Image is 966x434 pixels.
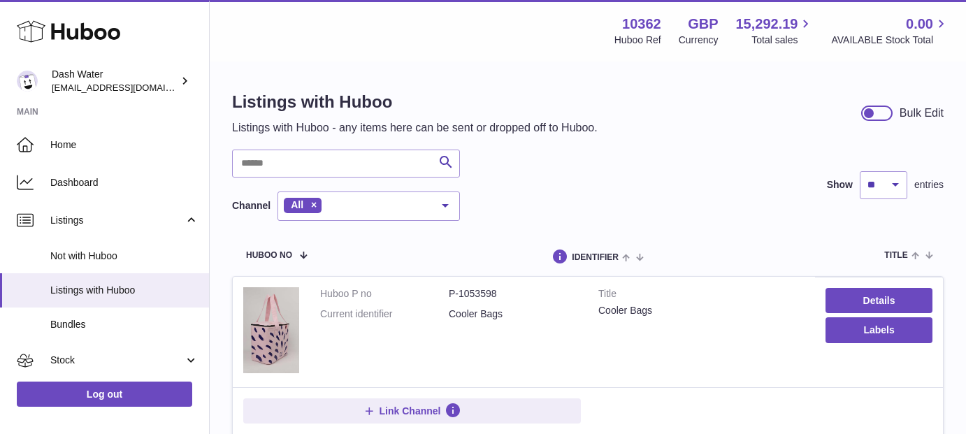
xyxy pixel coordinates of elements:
div: Bulk Edit [900,106,944,121]
span: AVAILABLE Stock Total [831,34,949,47]
dd: Cooler Bags [449,308,577,321]
strong: Title [598,287,805,304]
span: Dashboard [50,176,199,189]
div: Huboo Ref [614,34,661,47]
span: title [884,251,907,260]
span: All [291,199,303,210]
span: identifier [572,253,619,262]
a: Log out [17,382,192,407]
div: Currency [679,34,719,47]
img: Cooler Bags [243,287,299,373]
span: Bundles [50,318,199,331]
a: 0.00 AVAILABLE Stock Total [831,15,949,47]
span: 0.00 [906,15,933,34]
span: Huboo no [246,251,292,260]
span: Not with Huboo [50,249,199,263]
span: Link Channel [380,405,441,417]
a: 15,292.19 Total sales [735,15,814,47]
span: Total sales [751,34,814,47]
span: Home [50,138,199,152]
button: Labels [826,317,932,342]
span: 15,292.19 [735,15,798,34]
label: Show [827,178,853,191]
div: Dash Water [52,68,178,94]
a: Details [826,288,932,313]
button: Link Channel [243,398,581,424]
img: internalAdmin-10362@internal.huboo.com [17,71,38,92]
dd: P-1053598 [449,287,577,301]
span: Listings with Huboo [50,284,199,297]
span: entries [914,178,944,191]
h1: Listings with Huboo [232,91,598,113]
strong: 10362 [622,15,661,34]
dt: Huboo P no [320,287,449,301]
div: Cooler Bags [598,304,805,317]
label: Channel [232,199,271,212]
strong: GBP [688,15,718,34]
p: Listings with Huboo - any items here can be sent or dropped off to Huboo. [232,120,598,136]
span: Stock [50,354,184,367]
dt: Current identifier [320,308,449,321]
span: Listings [50,214,184,227]
span: [EMAIL_ADDRESS][DOMAIN_NAME] [52,82,206,93]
